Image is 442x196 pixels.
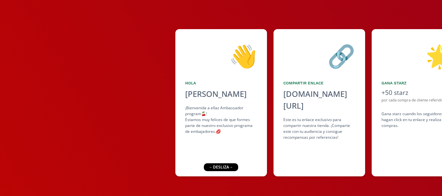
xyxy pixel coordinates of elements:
div: ¡Bienvenida a ellaz Ambassador program🍒! Estamos muy felices de que formes parte de nuestro exclu... [185,105,257,134]
div: 👋 [185,39,257,72]
div: 🔗 [283,39,355,72]
div: [PERSON_NAME] [185,88,257,100]
div: Este es tu enlace exclusivo para compartir nuestra tienda. ¡Comparte este con tu audiencia y cons... [283,117,355,140]
div: [DOMAIN_NAME][URL] [283,88,355,112]
div: Compartir Enlace [283,80,355,86]
div: ← desliza → [204,163,238,171]
div: Hola [185,80,257,86]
